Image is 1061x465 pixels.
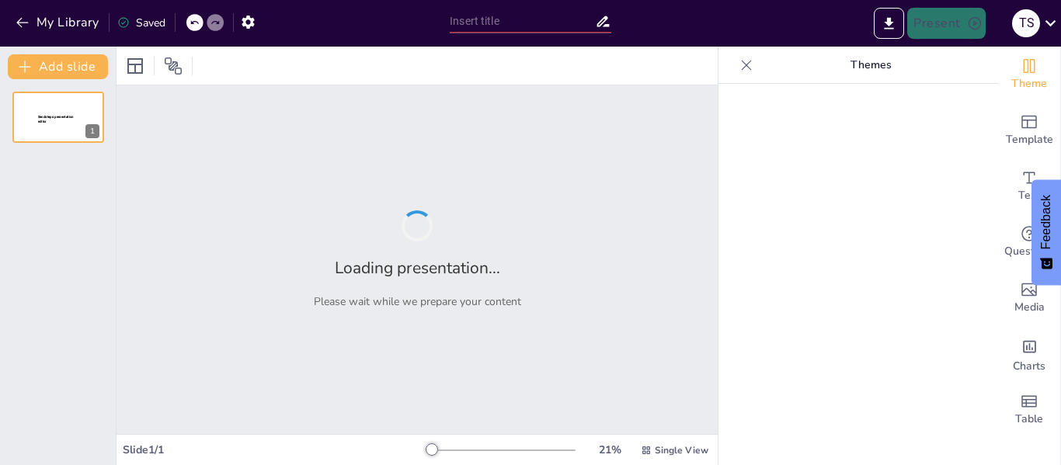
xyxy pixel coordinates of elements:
[123,442,426,457] div: Slide 1 / 1
[1014,299,1045,316] span: Media
[998,47,1060,102] div: Change the overall theme
[1031,179,1061,285] button: Feedback - Show survey
[874,8,904,39] button: Export to PowerPoint
[335,257,500,279] h2: Loading presentation...
[998,158,1060,214] div: Add text boxes
[38,115,74,123] span: Sendsteps presentation editor
[12,92,104,143] div: 1
[117,16,165,30] div: Saved
[998,214,1060,270] div: Get real-time input from your audience
[759,47,983,84] p: Themes
[1013,358,1045,375] span: Charts
[998,270,1060,326] div: Add images, graphics, shapes or video
[998,102,1060,158] div: Add ready made slides
[998,326,1060,382] div: Add charts and graphs
[314,294,521,309] p: Please wait while we prepare your content
[1011,75,1047,92] span: Theme
[591,442,628,457] div: 21 %
[123,54,148,78] div: Layout
[907,8,985,39] button: Present
[1039,195,1053,249] span: Feedback
[85,124,99,138] div: 1
[8,54,108,79] button: Add slide
[1004,243,1055,260] span: Questions
[1015,411,1043,428] span: Table
[1018,187,1040,204] span: Text
[1012,8,1040,39] button: T S
[655,444,708,456] span: Single View
[998,382,1060,438] div: Add a table
[164,57,183,75] span: Position
[1006,131,1053,148] span: Template
[1012,9,1040,37] div: T S
[450,10,595,33] input: Insert title
[12,10,106,35] button: My Library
